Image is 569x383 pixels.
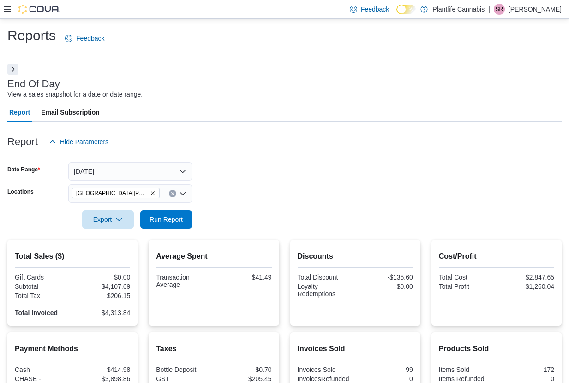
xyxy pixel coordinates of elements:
[61,29,108,48] a: Feedback
[156,375,212,383] div: GST
[7,136,38,147] h3: Report
[357,274,413,281] div: -$135.60
[496,4,503,15] span: SR
[15,343,130,354] h2: Payment Methods
[298,343,413,354] h2: Invoices Sold
[439,251,554,262] h2: Cost/Profit
[439,366,495,373] div: Items Sold
[74,274,130,281] div: $0.00
[156,274,212,288] div: Transaction Average
[15,251,130,262] h2: Total Sales ($)
[74,292,130,299] div: $206.15
[76,188,148,198] span: [GEOGRAPHIC_DATA][PERSON_NAME] - [GEOGRAPHIC_DATA]
[357,375,413,383] div: 0
[488,4,490,15] p: |
[156,343,271,354] h2: Taxes
[509,4,562,15] p: [PERSON_NAME]
[15,274,71,281] div: Gift Cards
[396,5,416,14] input: Dark Mode
[7,90,143,99] div: View a sales snapshot for a date or date range.
[179,190,186,197] button: Open list of options
[439,343,554,354] h2: Products Sold
[15,366,71,373] div: Cash
[298,366,353,373] div: Invoices Sold
[498,274,554,281] div: $2,847.65
[45,133,112,151] button: Hide Parameters
[9,103,30,122] span: Report
[41,103,100,122] span: Email Subscription
[150,215,183,224] span: Run Report
[216,375,271,383] div: $205.45
[498,375,554,383] div: 0
[74,375,130,383] div: $3,898.86
[156,366,212,373] div: Bottle Deposit
[298,274,353,281] div: Total Discount
[494,4,505,15] div: Skyler Rowsell
[156,251,271,262] h2: Average Spent
[169,190,176,197] button: Clear input
[18,5,60,14] img: Cova
[298,251,413,262] h2: Discounts
[432,4,485,15] p: Plantlife Cannabis
[72,188,160,198] span: Fort McMurray - Eagle Ridge
[7,79,60,90] h3: End Of Day
[216,274,271,281] div: $41.49
[298,283,353,298] div: Loyalty Redemptions
[216,366,271,373] div: $0.70
[357,366,413,373] div: 99
[498,283,554,290] div: $1,260.04
[15,309,58,316] strong: Total Invoiced
[68,162,192,181] button: [DATE]
[498,366,554,373] div: 172
[15,283,71,290] div: Subtotal
[439,283,495,290] div: Total Profit
[74,309,130,316] div: $4,313.84
[76,34,104,43] span: Feedback
[357,283,413,290] div: $0.00
[140,210,192,229] button: Run Report
[298,375,353,383] div: InvoicesRefunded
[7,188,34,195] label: Locations
[439,375,495,383] div: Items Refunded
[7,64,18,75] button: Next
[15,292,71,299] div: Total Tax
[7,26,56,45] h1: Reports
[439,274,495,281] div: Total Cost
[74,366,130,373] div: $414.98
[361,5,389,14] span: Feedback
[60,137,108,146] span: Hide Parameters
[150,190,156,196] button: Remove Fort McMurray - Eagle Ridge from selection in this group
[7,166,40,173] label: Date Range
[82,210,134,229] button: Export
[74,283,130,290] div: $4,107.69
[88,210,128,229] span: Export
